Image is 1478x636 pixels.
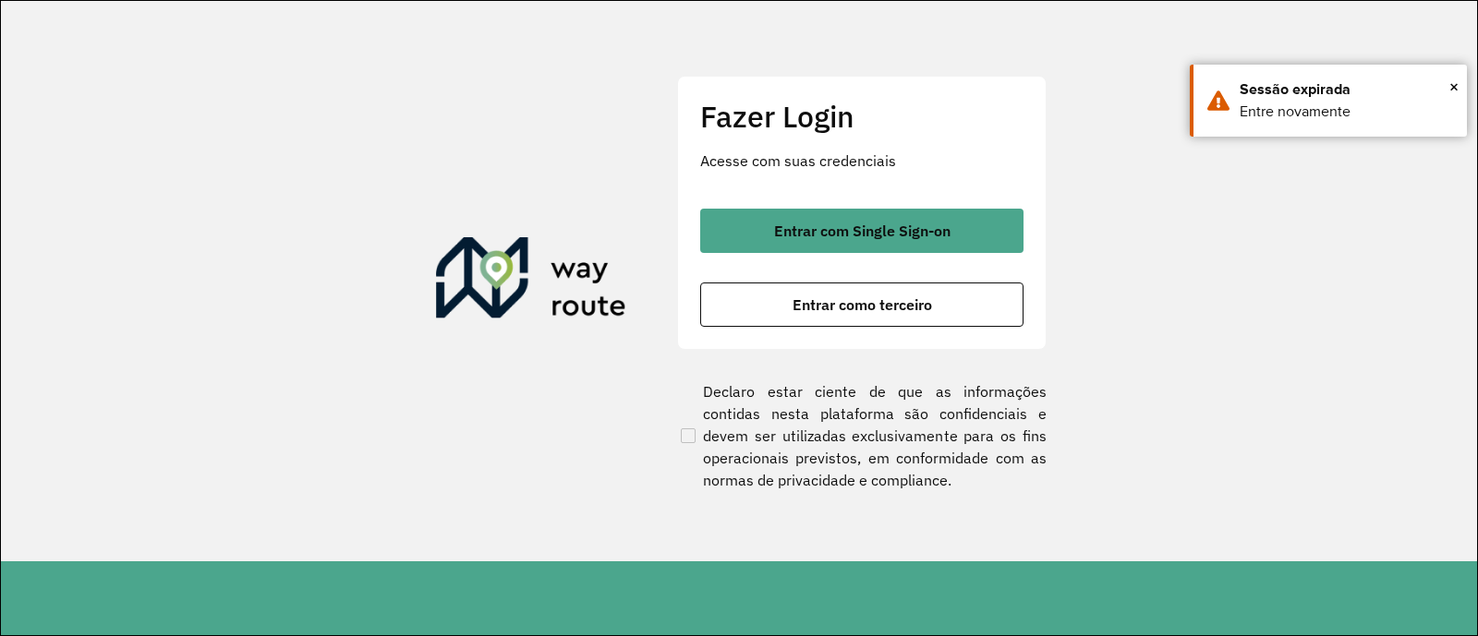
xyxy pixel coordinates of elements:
span: × [1449,73,1459,101]
span: Entrar com Single Sign-on [774,223,951,238]
div: Entre novamente [1240,101,1453,123]
p: Acesse com suas credenciais [700,150,1024,172]
img: Roteirizador AmbevTech [436,237,626,326]
button: Close [1449,73,1459,101]
span: Entrar como terceiro [793,297,932,312]
button: button [700,282,1024,327]
label: Declaro estar ciente de que as informações contidas nesta plataforma são confidenciais e devem se... [677,380,1047,491]
div: Sessão expirada [1240,78,1453,101]
h2: Fazer Login [700,99,1024,134]
button: button [700,209,1024,253]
